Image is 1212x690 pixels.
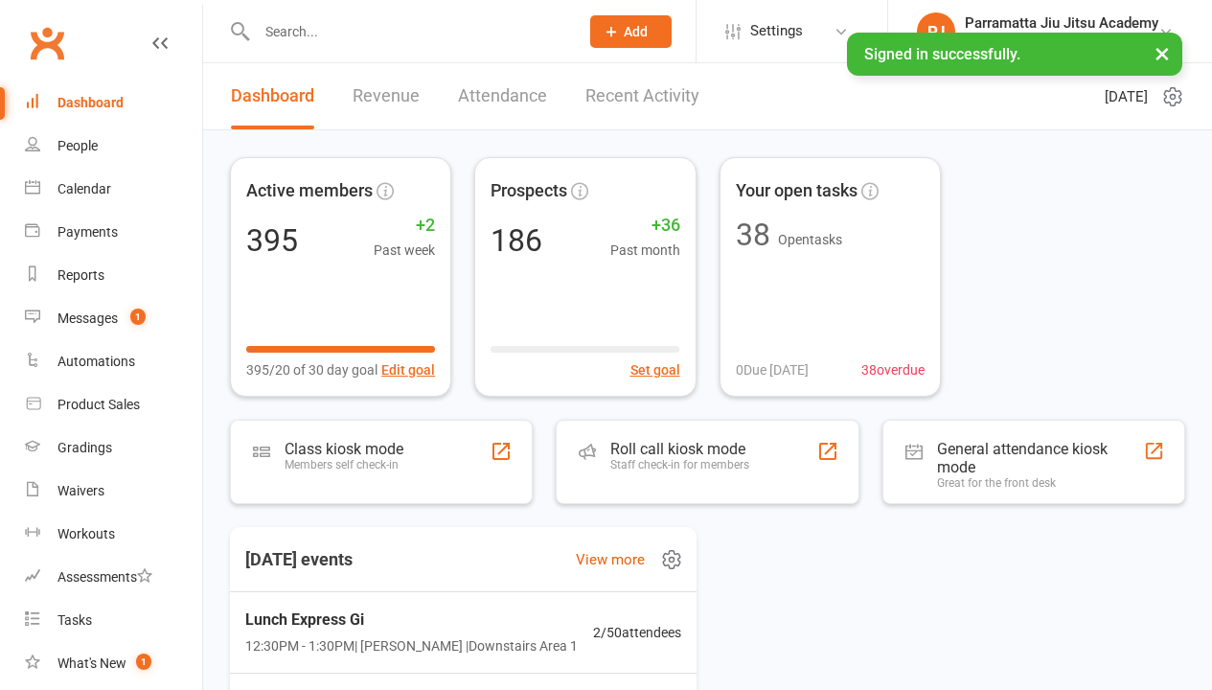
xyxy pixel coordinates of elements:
[750,10,803,53] span: Settings
[25,168,202,211] a: Calendar
[25,211,202,254] a: Payments
[25,599,202,642] a: Tasks
[245,635,578,656] span: 12:30PM - 1:30PM | [PERSON_NAME] | Downstairs Area 1
[610,458,749,471] div: Staff check-in for members
[576,548,645,571] a: View more
[1105,85,1148,108] span: [DATE]
[861,359,925,380] span: 38 overdue
[624,24,648,39] span: Add
[57,655,126,671] div: What's New
[374,240,435,261] span: Past week
[25,340,202,383] a: Automations
[57,267,104,283] div: Reports
[25,470,202,513] a: Waivers
[25,254,202,297] a: Reports
[864,45,1020,63] span: Signed in successfully.
[57,440,112,455] div: Gradings
[736,219,770,250] div: 38
[23,19,71,67] a: Clubworx
[610,212,680,240] span: +36
[246,177,373,205] span: Active members
[1145,33,1179,74] button: ×
[57,569,152,585] div: Assessments
[25,556,202,599] a: Assessments
[57,612,92,628] div: Tasks
[25,125,202,168] a: People
[57,483,104,498] div: Waivers
[285,458,403,471] div: Members self check-in
[25,642,202,685] a: What's New1
[251,18,565,45] input: Search...
[57,526,115,541] div: Workouts
[136,654,151,670] span: 1
[57,138,98,153] div: People
[630,359,680,380] button: Set goal
[130,309,146,325] span: 1
[57,354,135,369] div: Automations
[458,63,547,129] a: Attendance
[25,383,202,426] a: Product Sales
[25,81,202,125] a: Dashboard
[231,63,314,129] a: Dashboard
[965,32,1158,49] div: Parramatta Jiu Jitsu Academy
[25,297,202,340] a: Messages 1
[736,359,809,380] span: 0 Due [DATE]
[590,15,672,48] button: Add
[917,12,955,51] div: PJ
[593,622,681,643] span: 2 / 50 attendees
[374,212,435,240] span: +2
[285,440,403,458] div: Class kiosk mode
[491,225,542,256] div: 186
[610,240,680,261] span: Past month
[937,476,1143,490] div: Great for the front desk
[57,310,118,326] div: Messages
[57,95,124,110] div: Dashboard
[57,224,118,240] div: Payments
[246,225,298,256] div: 395
[491,177,567,205] span: Prospects
[381,359,435,380] button: Edit goal
[57,181,111,196] div: Calendar
[25,426,202,470] a: Gradings
[25,513,202,556] a: Workouts
[230,542,368,577] h3: [DATE] events
[245,608,578,632] span: Lunch Express Gi
[585,63,699,129] a: Recent Activity
[965,14,1158,32] div: Parramatta Jiu Jitsu Academy
[778,232,842,247] span: Open tasks
[736,177,858,205] span: Your open tasks
[937,440,1143,476] div: General attendance kiosk mode
[610,440,749,458] div: Roll call kiosk mode
[57,397,140,412] div: Product Sales
[353,63,420,129] a: Revenue
[246,359,377,380] span: 395/20 of 30 day goal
